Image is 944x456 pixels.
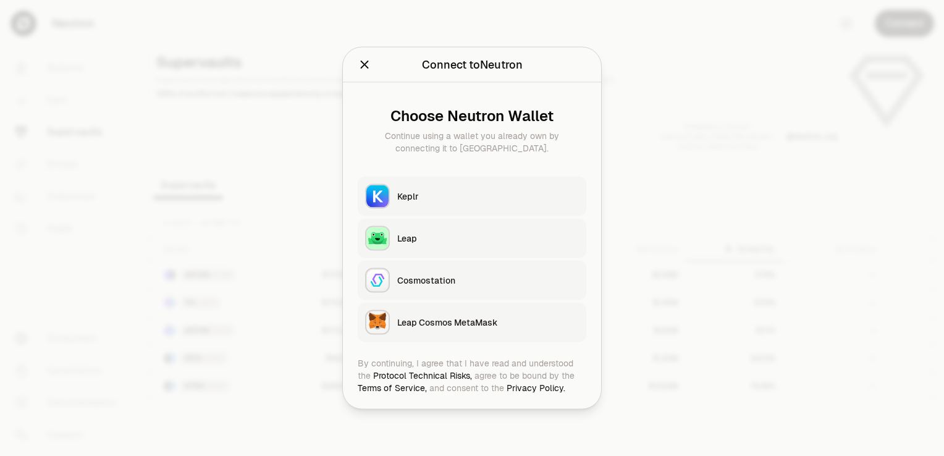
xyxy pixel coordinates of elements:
[358,303,586,342] button: Leap Cosmos MetaMaskLeap Cosmos MetaMask
[373,370,472,381] a: Protocol Technical Risks,
[397,274,579,287] div: Cosmostation
[397,190,579,203] div: Keplr
[397,316,579,329] div: Leap Cosmos MetaMask
[368,108,576,125] div: Choose Neutron Wallet
[366,227,389,250] img: Leap
[366,311,389,334] img: Leap Cosmos MetaMask
[358,382,427,394] a: Terms of Service,
[507,382,565,394] a: Privacy Policy.
[358,56,371,74] button: Close
[358,357,586,394] div: By continuing, I agree that I have read and understood the agree to be bound by the and consent t...
[368,130,576,154] div: Continue using a wallet you already own by connecting it to [GEOGRAPHIC_DATA].
[422,56,523,74] div: Connect to Neutron
[366,185,389,208] img: Keplr
[358,219,586,258] button: LeapLeap
[358,177,586,216] button: KeplrKeplr
[397,232,579,245] div: Leap
[366,269,389,292] img: Cosmostation
[358,261,586,300] button: CosmostationCosmostation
